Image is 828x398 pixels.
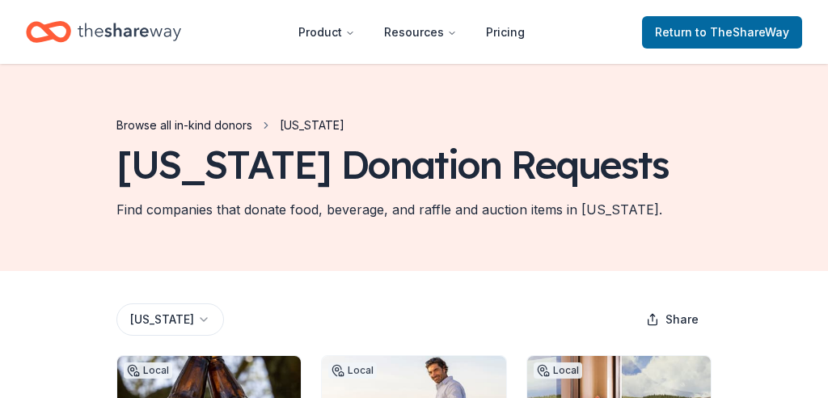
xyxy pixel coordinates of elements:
[328,362,377,379] div: Local
[633,303,712,336] button: Share
[124,362,172,379] div: Local
[116,142,669,187] div: [US_STATE] Donation Requests
[116,116,252,135] a: Browse all in-kind donors
[534,362,582,379] div: Local
[665,310,699,329] span: Share
[473,16,538,49] a: Pricing
[695,25,789,39] span: to TheShareWay
[371,16,470,49] button: Resources
[116,200,662,219] div: Find companies that donate food, beverage, and raffle and auction items in [US_STATE].
[26,13,181,51] a: Home
[116,116,344,135] nav: breadcrumb
[285,13,538,51] nav: Main
[655,23,789,42] span: Return
[280,116,344,135] span: [US_STATE]
[285,16,368,49] button: Product
[642,16,802,49] a: Returnto TheShareWay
